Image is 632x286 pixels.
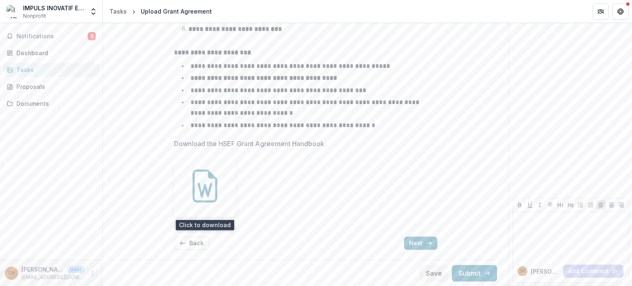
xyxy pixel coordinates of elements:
p: [PERSON_NAME] [531,267,560,276]
a: Tasks [106,5,130,17]
button: Align Left [596,200,606,210]
button: Back [174,237,209,250]
div: Proposals [16,82,93,91]
span: 3 [88,32,96,40]
span: Nonprofit [23,12,46,20]
button: Underline [525,200,535,210]
div: SYED ABDUL HADI BIN SYED ABDUL RAHMAN [520,269,525,273]
span: Notifications [16,33,88,40]
button: Heading 1 [555,200,565,210]
button: Italicize [535,200,545,210]
div: Tasks [16,65,93,74]
div: Documents [16,99,93,108]
p: Download the HSEF Grant Agreement Handbook [174,139,324,149]
nav: breadcrumb [106,5,215,17]
div: Upload Grant Agreement [141,7,212,16]
div: HSEF GRANT AGREEMENT GUIDELINES HANDBOOK.docx [174,155,236,230]
button: Save [419,265,448,281]
p: [EMAIL_ADDRESS][DOMAIN_NAME] [21,274,84,281]
a: Proposals [3,80,99,93]
div: Tasks [109,7,127,16]
p: User [67,266,84,273]
button: Align Center [606,200,616,210]
button: Get Help [612,3,629,20]
button: Ordered List [586,200,596,210]
button: Bold [515,200,525,210]
a: Dashboard [3,46,99,60]
button: Notifications3 [3,30,99,43]
button: Bullet List [576,200,586,210]
button: More [88,268,98,278]
div: SYED ABDUL HADI BIN SYED ABDUL RAHMAN [8,270,15,276]
img: IMPULS INOVATIF ENTERPRISE [7,5,20,18]
button: Add Comment [563,265,623,278]
span: HSEF GRANT AGREEMENT GUIDELINES HANDBOOK.docx [178,222,232,229]
button: Heading 2 [566,200,576,210]
button: Open entity switcher [88,3,99,20]
a: Documents [3,97,99,110]
button: Partners [592,3,609,20]
div: IMPULS INOVATIF ENTERPRISE [23,4,84,12]
button: Next [404,237,437,250]
button: Strike [545,200,555,210]
div: Dashboard [16,49,93,57]
button: Submit [452,265,497,281]
a: Tasks [3,63,99,77]
p: [PERSON_NAME] HADI BIN [PERSON_NAME] [21,265,64,274]
button: Align Right [616,200,626,210]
